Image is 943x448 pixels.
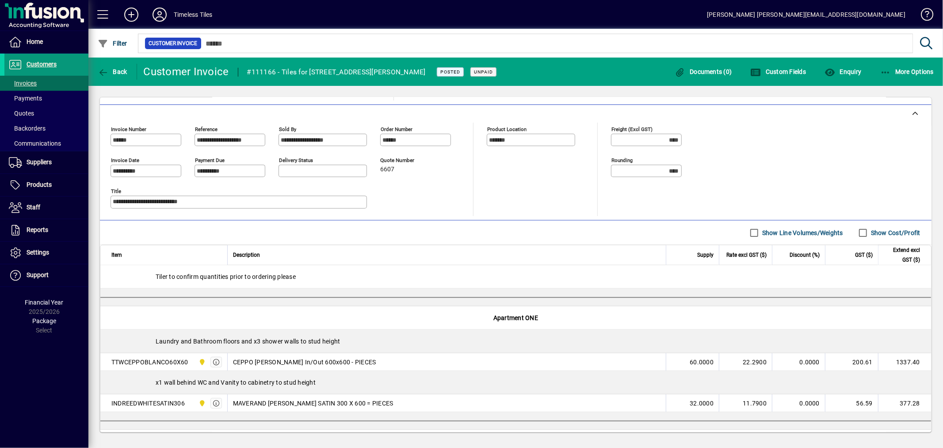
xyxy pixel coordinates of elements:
[440,69,460,75] span: Posted
[825,68,861,75] span: Enquiry
[111,126,146,132] mat-label: Invoice number
[27,249,49,256] span: Settings
[100,306,931,329] div: Apartment ONE
[88,64,137,80] app-page-header-button: Back
[9,110,34,117] span: Quotes
[725,358,767,367] div: 22.2900
[672,64,734,80] button: Documents (0)
[487,126,527,132] mat-label: Product location
[100,330,931,353] div: Laundry and Bathroom floors and x3 shower walls to stud height
[9,140,61,147] span: Communications
[825,353,878,371] td: 200.61
[4,264,88,286] a: Support
[233,250,260,260] span: Description
[111,358,188,367] div: TTWCEPPOBLANCO60X60
[111,157,139,163] mat-label: Invoice date
[95,35,130,51] button: Filter
[772,353,825,371] td: 0.0000
[9,80,37,87] span: Invoices
[611,157,633,163] mat-label: Rounding
[233,399,393,408] span: MAVERAND [PERSON_NAME] SATIN 300 X 600 = PIECES
[707,8,905,22] div: [PERSON_NAME] [PERSON_NAME][EMAIL_ADDRESS][DOMAIN_NAME]
[4,242,88,264] a: Settings
[27,158,52,166] span: Suppliers
[880,68,934,75] span: More Options
[196,357,206,367] span: Dunedin
[748,64,809,80] button: Custom Fields
[380,166,394,173] span: 6607
[27,271,49,278] span: Support
[4,136,88,151] a: Communications
[27,204,40,211] span: Staff
[144,65,229,79] div: Customer Invoice
[247,65,426,79] div: #111166 - Tiles for [STREET_ADDRESS][PERSON_NAME]
[4,76,88,91] a: Invoices
[117,7,145,23] button: Add
[878,353,931,371] td: 1337.40
[27,181,52,188] span: Products
[27,61,57,68] span: Customers
[884,245,920,265] span: Extend excl GST ($)
[914,2,932,31] a: Knowledge Base
[27,38,43,45] span: Home
[4,121,88,136] a: Backorders
[611,126,653,132] mat-label: Freight (excl GST)
[855,250,873,260] span: GST ($)
[196,398,206,408] span: Dunedin
[4,197,88,219] a: Staff
[98,68,127,75] span: Back
[95,64,130,80] button: Back
[790,250,820,260] span: Discount (%)
[726,250,767,260] span: Rate excl GST ($)
[4,151,88,174] a: Suppliers
[4,106,88,121] a: Quotes
[149,39,198,48] span: Customer Invoice
[4,219,88,241] a: Reports
[697,250,714,260] span: Supply
[279,157,313,163] mat-label: Delivery status
[195,157,225,163] mat-label: Payment due
[32,317,56,324] span: Package
[772,394,825,412] td: 0.0000
[760,228,843,237] label: Show Line Volumes/Weights
[878,394,931,412] td: 377.28
[27,226,48,233] span: Reports
[145,7,174,23] button: Profile
[690,358,714,367] span: 60.0000
[869,228,920,237] label: Show Cost/Profit
[174,8,212,22] div: Timeless Tiles
[675,68,732,75] span: Documents (0)
[233,358,376,367] span: CEPPO [PERSON_NAME] In/Out 600x600 - PIECES
[725,399,767,408] div: 11.7900
[822,64,863,80] button: Enquiry
[111,399,185,408] div: INDREEDWHITESATIN306
[279,126,296,132] mat-label: Sold by
[4,91,88,106] a: Payments
[111,250,122,260] span: Item
[4,31,88,53] a: Home
[690,399,714,408] span: 32.0000
[9,95,42,102] span: Payments
[751,68,806,75] span: Custom Fields
[878,64,936,80] button: More Options
[100,371,931,394] div: x1 wall behind WC and Vanity to cabinetry to stud height
[380,158,433,163] span: Quote number
[4,174,88,196] a: Products
[111,188,121,194] mat-label: Title
[98,40,127,47] span: Filter
[100,265,931,288] div: Tiler to confirm quantities prior to ordering please
[25,299,64,306] span: Financial Year
[474,69,493,75] span: Unpaid
[9,125,46,132] span: Backorders
[381,126,412,132] mat-label: Order number
[825,394,878,412] td: 56.59
[195,126,218,132] mat-label: Reference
